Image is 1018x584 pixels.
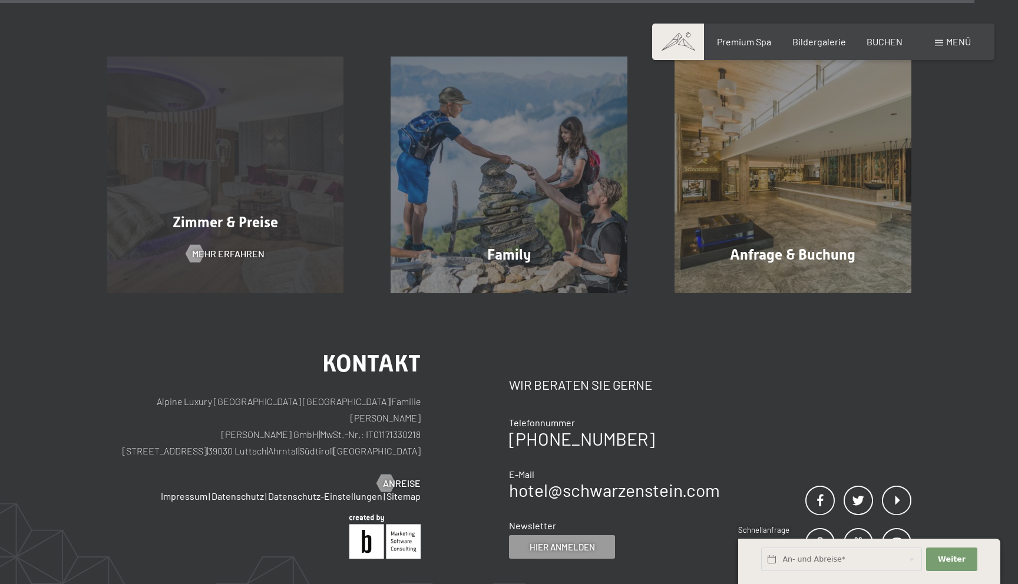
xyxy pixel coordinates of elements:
span: Hier anmelden [530,541,595,553]
span: Anfrage & Buchung [730,246,855,263]
span: | [384,490,385,502]
span: Weiter [938,554,966,565]
a: BUCHEN [867,36,903,47]
span: Kontakt [322,350,421,377]
span: | [267,445,268,456]
span: | [265,490,267,502]
a: Datenschutz [211,490,264,502]
a: Premium Spa [717,36,771,47]
span: Wir beraten Sie gerne [509,377,652,392]
a: Anreise [377,477,421,490]
span: Mehr erfahren [192,247,265,260]
a: Datenschutz-Einstellungen [268,490,382,502]
span: | [209,490,210,502]
span: E-Mail [509,469,534,480]
a: Familienhotel: Angebote für einen gelungenen Urlaub Anfrage & Buchung [651,57,935,293]
a: Bildergalerie [792,36,846,47]
span: | [298,445,299,456]
span: | [319,429,320,440]
span: Newsletter [509,520,556,531]
span: Zimmer & Preise [173,214,278,231]
button: Weiter [926,547,977,572]
a: Familienhotel: Angebote für einen gelungenen Urlaub Zimmer & Preise Mehr erfahren [84,57,368,293]
span: | [332,445,333,456]
span: Anreise [383,477,421,490]
span: Family [487,246,531,263]
span: | [207,445,208,456]
p: Alpine Luxury [GEOGRAPHIC_DATA] [GEOGRAPHIC_DATA] Familie [PERSON_NAME] [PERSON_NAME] GmbH MwSt.-... [107,393,421,459]
a: Impressum [161,490,207,502]
a: hotel@schwarzenstein.com [509,479,720,500]
span: Menü [946,36,971,47]
span: | [390,396,391,407]
a: Sitemap [386,490,421,502]
span: Telefonnummer [509,417,575,428]
a: Familienhotel: Angebote für einen gelungenen Urlaub Family [367,57,651,293]
a: [PHONE_NUMBER] [509,428,655,449]
img: Brandnamic GmbH | Leading Hospitality Solutions [349,515,421,559]
span: Schnellanfrage [738,525,789,535]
